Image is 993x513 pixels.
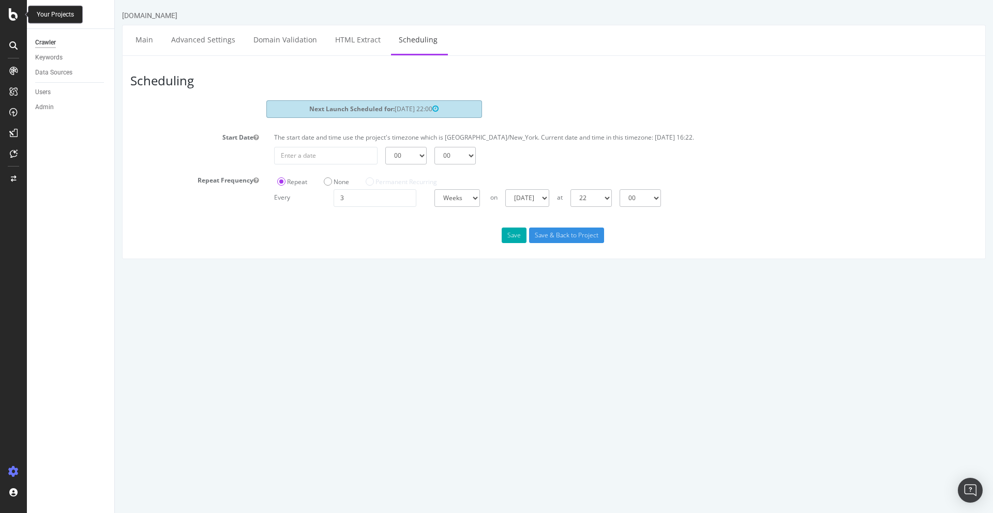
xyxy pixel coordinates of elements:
[13,25,46,54] a: Main
[387,228,412,243] button: Save
[7,10,63,21] div: [DOMAIN_NAME]
[35,67,72,78] div: Data Sources
[8,172,152,185] label: Repeat Frequency
[194,104,280,113] strong: Next Launch Scheduled for:
[209,177,234,186] label: None
[35,67,107,78] a: Data Sources
[280,104,324,113] span: [DATE] 22:00
[958,478,983,503] div: Open Intercom Messenger
[375,189,383,202] p: on
[139,176,144,185] button: Repeat Frequency
[37,10,74,19] div: Your Projects
[159,147,263,164] input: Enter a date
[276,25,330,54] a: Scheduling
[139,133,144,142] button: Start Date
[10,74,153,87] h3: Scheduling
[35,87,107,98] a: Users
[35,87,51,98] div: Users
[35,37,107,48] a: Crawler
[35,102,107,113] a: Admin
[35,52,63,63] div: Keywords
[49,25,128,54] a: Advanced Settings
[442,189,448,202] p: at
[162,177,192,186] label: Repeat
[35,52,107,63] a: Keywords
[248,172,325,189] div: Option available for Enterprise plan.
[159,133,863,142] p: The start date and time use the project's timezone which is [GEOGRAPHIC_DATA]/New_York. Current d...
[35,37,56,48] div: Crawler
[8,129,152,142] label: Start Date
[159,189,175,202] p: Every
[35,102,54,113] div: Admin
[414,228,489,243] input: Save & Back to Project
[131,25,210,54] a: Domain Validation
[251,177,322,186] label: Permanent Recurring
[213,25,274,54] a: HTML Extract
